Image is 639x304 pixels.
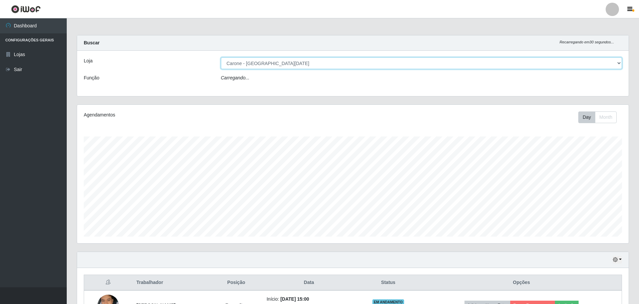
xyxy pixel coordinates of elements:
th: Status [355,275,421,291]
button: Month [595,111,617,123]
i: Carregando... [221,75,250,80]
th: Data [263,275,355,291]
th: Posição [210,275,263,291]
div: Agendamentos [84,111,302,118]
img: CoreUI Logo [11,5,41,13]
div: Toolbar with button groups [578,111,622,123]
i: Recarregando em 30 segundos... [560,40,614,44]
div: First group [578,111,617,123]
button: Day [578,111,595,123]
strong: Buscar [84,40,99,45]
label: Função [84,74,99,81]
th: Opções [421,275,622,291]
th: Trabalhador [132,275,210,291]
li: Início: [267,296,351,303]
time: [DATE] 15:00 [280,296,309,302]
label: Loja [84,57,92,64]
